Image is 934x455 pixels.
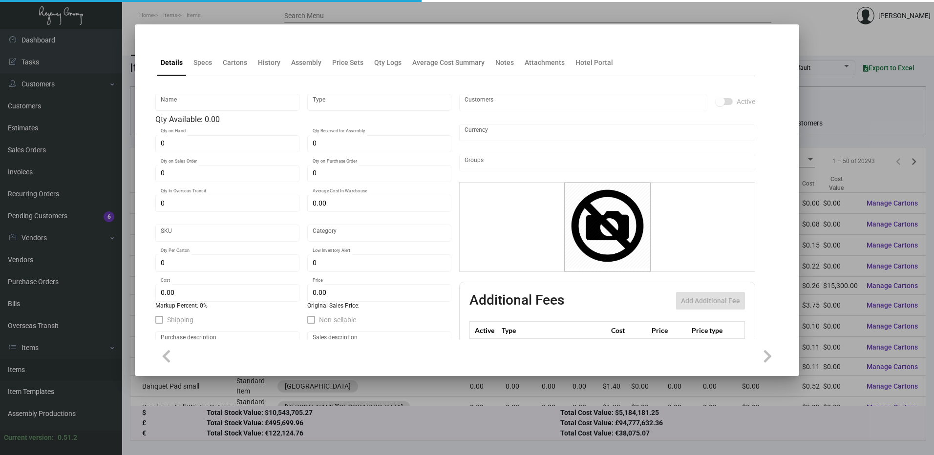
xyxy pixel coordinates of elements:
div: Qty Logs [374,58,402,68]
div: Specs [193,58,212,68]
span: Non-sellable [319,314,356,326]
div: Price Sets [332,58,363,68]
h2: Additional Fees [469,292,564,310]
button: Add Additional Fee [676,292,745,310]
div: Average Cost Summary [412,58,485,68]
th: Price [649,322,689,339]
span: Add Additional Fee [681,297,740,305]
th: Active [470,322,500,339]
div: Hotel Portal [575,58,613,68]
div: History [258,58,280,68]
span: Shipping [167,314,193,326]
span: Active [737,96,755,107]
div: Notes [495,58,514,68]
th: Price type [689,322,733,339]
div: Cartons [223,58,247,68]
th: Type [499,322,609,339]
input: Add new.. [465,99,702,106]
div: 0.51.2 [58,433,77,443]
div: Qty Available: 0.00 [155,114,451,125]
input: Add new.. [465,159,750,166]
div: Current version: [4,433,54,443]
div: Assembly [291,58,321,68]
th: Cost [609,322,649,339]
div: Attachments [525,58,565,68]
div: Details [161,58,183,68]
